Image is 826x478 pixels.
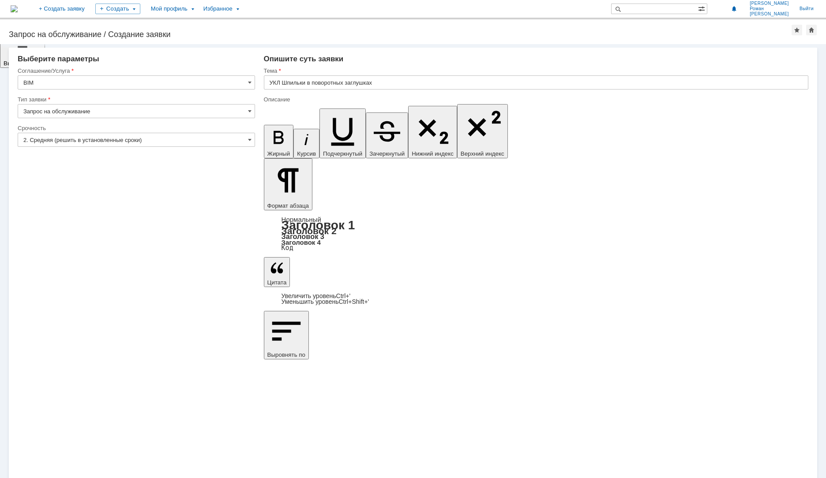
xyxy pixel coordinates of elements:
[698,4,707,12] span: Расширенный поиск
[264,125,294,158] button: Жирный
[4,4,129,18] div: В классе BC12S не учитываются шпильки в выводе ВТ, изометрий
[338,298,369,305] span: Ctrl+Shift+'
[750,11,789,17] span: [PERSON_NAME]
[369,150,405,157] span: Зачеркнутый
[297,150,316,157] span: Курсив
[95,4,140,14] div: Создать
[282,216,321,223] a: Нормальный
[264,55,344,63] span: Опишите суть заявки
[267,351,305,358] span: Выровнять по
[264,97,807,102] div: Описание
[267,150,290,157] span: Жирный
[750,1,789,6] span: [PERSON_NAME]
[323,150,362,157] span: Подчеркнутый
[750,6,789,11] span: Роман
[11,5,18,12] a: Перейти на домашнюю страницу
[792,25,802,35] div: Добавить в избранное
[806,25,817,35] div: Сделать домашней страницей
[264,68,807,74] div: Тема
[282,292,351,299] a: Increase
[457,104,508,158] button: Верхний индекс
[282,239,321,246] a: Заголовок 4
[264,293,808,305] div: Цитата
[408,106,457,158] button: Нижний индекс
[366,112,408,158] button: Зачеркнутый
[282,226,337,236] a: Заголовок 2
[18,125,253,131] div: Срочность
[18,68,253,74] div: Соглашение/Услуга
[267,279,287,286] span: Цитата
[267,202,309,209] span: Формат абзаца
[336,292,351,299] span: Ctrl+'
[282,218,355,232] a: Заголовок 1
[282,298,369,305] a: Decrease
[9,30,792,39] div: Запрос на обслуживание / Создание заявки
[282,244,293,252] a: Код
[293,129,319,158] button: Курсив
[18,97,253,102] div: Тип заявки
[319,108,366,158] button: Подчеркнутый
[18,55,99,63] span: Выберите параметры
[412,150,454,157] span: Нижний индекс
[282,232,324,240] a: Заголовок 3
[264,217,808,251] div: Формат абзаца
[11,5,18,12] img: logo
[264,158,312,210] button: Формат абзаца
[264,257,290,287] button: Цитата
[264,311,309,359] button: Выровнять по
[461,150,504,157] span: Верхний индекс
